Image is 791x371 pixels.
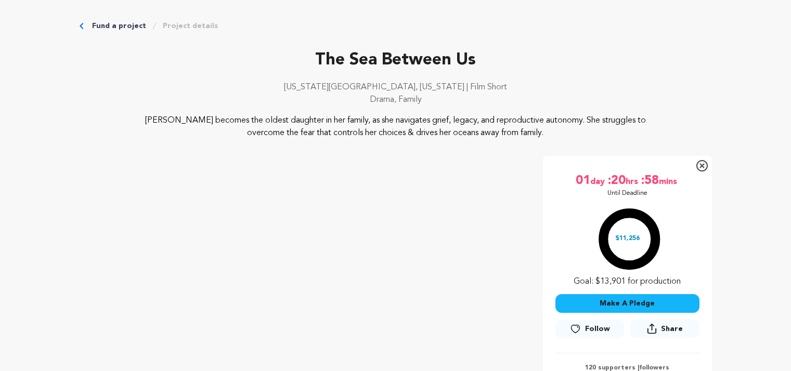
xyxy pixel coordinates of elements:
[142,114,649,139] p: [PERSON_NAME] becomes the oldest daughter in her family, as she navigates grief, legacy, and repr...
[659,173,679,189] span: mins
[576,173,590,189] span: 01
[80,48,712,73] p: The Sea Between Us
[590,173,607,189] span: day
[640,173,659,189] span: :58
[585,324,610,334] span: Follow
[607,173,626,189] span: :20
[555,320,624,338] a: Follow
[630,319,699,342] span: Share
[80,94,712,106] p: Drama, Family
[630,319,699,338] button: Share
[92,21,146,31] a: Fund a project
[80,21,712,31] div: Breadcrumb
[607,189,647,197] p: Until Deadline
[163,21,218,31] a: Project details
[555,294,699,313] button: Make A Pledge
[80,81,712,94] p: [US_STATE][GEOGRAPHIC_DATA], [US_STATE] | Film Short
[661,324,683,334] span: Share
[626,173,640,189] span: hrs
